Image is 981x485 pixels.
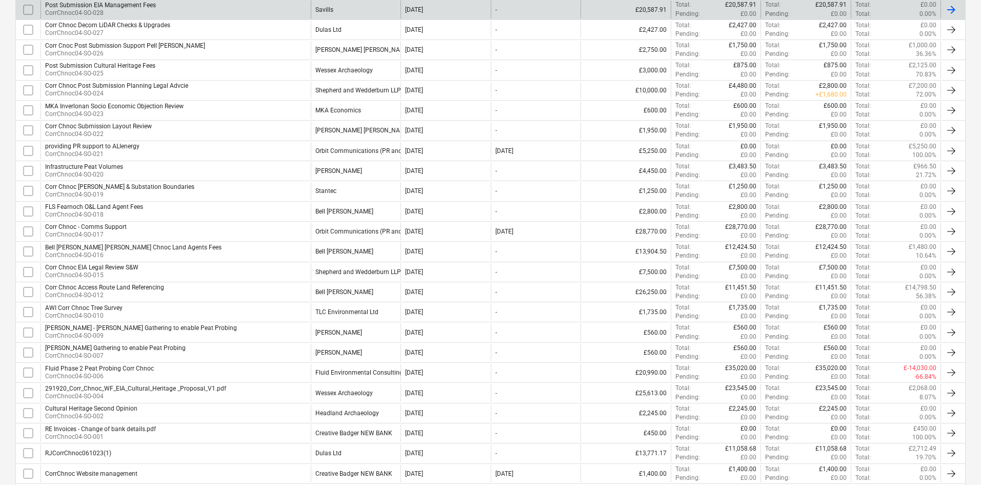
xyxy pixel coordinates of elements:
div: £560.00 [580,344,671,361]
p: 0.00% [919,191,936,200]
p: Total : [855,312,871,321]
p: Total : [675,182,691,191]
p: £3,483.50 [729,162,756,171]
p: £0.00 [740,272,756,281]
p: £0.00 [831,312,847,321]
p: Total : [765,283,780,292]
p: £11,451.50 [815,283,847,292]
div: £7,500.00 [580,263,671,281]
p: Total : [765,82,780,90]
p: £1,250.00 [729,182,756,191]
p: £1,250.00 [819,182,847,191]
p: £0.00 [740,151,756,160]
p: Pending : [675,272,700,281]
p: Total : [855,10,871,18]
p: £0.00 [740,130,756,139]
p: Total : [855,110,871,119]
p: Total : [855,303,871,312]
p: £0.00 [831,231,847,240]
p: Pending : [765,70,790,79]
div: FLS Fearnoch O&L Land Agent Fees [45,203,143,210]
p: CorrChnoc04-SO-016 [45,251,222,260]
div: Post Submission EIA Management Fees [45,2,156,9]
p: Total : [855,61,871,70]
div: Orbit Communications (PR and Public Affairs) Ltd [315,147,453,154]
div: - [495,6,497,13]
div: [DATE] [405,308,423,316]
p: Total : [855,21,871,30]
p: £0.00 [740,292,756,301]
div: Corr Chnoc EIA Legal Review S&W [45,264,138,271]
p: Pending : [675,10,700,18]
p: Total : [675,122,691,130]
p: Pending : [675,151,700,160]
p: Total : [855,70,871,79]
div: [DATE] [405,127,423,134]
p: £12,424.50 [725,243,756,251]
p: 0.00% [919,272,936,281]
p: Total : [765,323,780,332]
p: Pending : [765,272,790,281]
p: Total : [855,231,871,240]
p: £0.00 [740,171,756,180]
div: - [495,127,497,134]
p: + £1,680.00 [815,90,847,99]
p: 0.00% [919,312,936,321]
p: Total : [765,142,780,151]
p: £0.00 [740,10,756,18]
p: £7,500.00 [819,263,847,272]
p: Total : [855,1,871,9]
div: Savills [315,6,333,13]
iframe: Chat Widget [930,436,981,485]
p: £2,125.00 [909,61,936,70]
div: [DATE] [405,6,423,13]
p: Total : [675,283,691,292]
div: Bell Ingram [315,248,373,255]
p: £2,800.00 [819,203,847,211]
p: 72.00% [916,90,936,99]
p: £0.00 [920,203,936,211]
p: £11,451.50 [725,283,756,292]
p: Pending : [675,231,700,240]
p: £0.00 [831,211,847,220]
p: Total : [855,283,871,292]
p: £1,750.00 [729,41,756,50]
p: Total : [675,303,691,312]
p: £7,200.00 [909,82,936,90]
p: £1,750.00 [819,41,847,50]
p: £560.00 [733,323,756,332]
div: £600.00 [580,102,671,119]
p: Total : [675,162,691,171]
div: Bell Ingram [315,208,373,215]
div: £28,770.00 [580,223,671,240]
p: Total : [855,90,871,99]
p: Pending : [675,292,700,301]
p: CorrChnoc04-SO-019 [45,190,194,199]
p: Total : [765,41,780,50]
p: Pending : [675,171,700,180]
div: £450.00 [580,424,671,442]
p: £0.00 [740,30,756,38]
div: £2,800.00 [580,203,671,220]
p: Total : [675,203,691,211]
p: Total : [765,102,780,110]
p: £966.50 [913,162,936,171]
p: 21.72% [916,171,936,180]
div: - [495,208,497,215]
p: £2,427.00 [729,21,756,30]
div: [DATE] [405,107,423,114]
p: Total : [855,182,871,191]
p: £0.00 [920,21,936,30]
p: CorrChnoc04-SO-012 [45,291,164,300]
p: CorrChnoc04-SO-020 [45,170,123,179]
p: Pending : [675,90,700,99]
p: £0.00 [740,251,756,260]
div: Pell Frischmann [315,127,410,134]
p: Total : [855,251,871,260]
div: £3,000.00 [580,61,671,79]
div: £2,245.00 [580,404,671,422]
p: Total : [855,171,871,180]
p: Pending : [765,211,790,220]
p: Total : [855,263,871,272]
p: £0.00 [740,211,756,220]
